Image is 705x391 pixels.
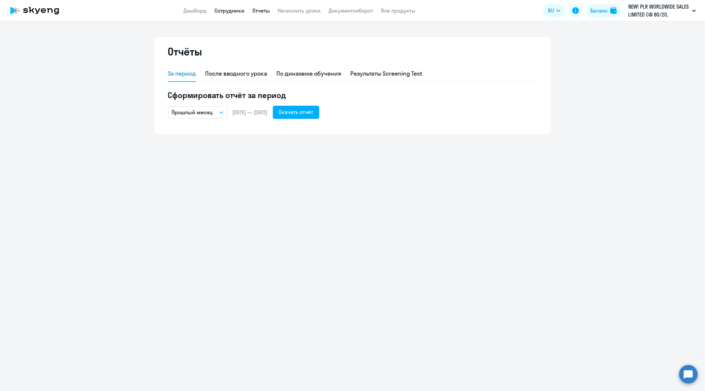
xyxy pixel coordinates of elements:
[168,106,227,119] button: Прошлый месяц
[168,45,202,58] h2: Отчёты
[381,7,416,14] a: Все продукты
[184,7,207,14] a: Дашборд
[350,69,422,78] div: Результаты Screening Test
[548,7,554,15] span: RU
[625,3,699,18] button: NEW! PLR WORLDWIDE SALES LIMITED СФ 80/20, [GEOGRAPHIC_DATA], ООО
[279,108,313,116] div: Скачать отчёт
[276,69,341,78] div: По динамике обучения
[586,4,621,17] button: Балансbalance
[543,4,565,17] button: RU
[168,90,537,100] h5: Сформировать отчёт за период
[628,3,689,18] p: NEW! PLR WORLDWIDE SALES LIMITED СФ 80/20, [GEOGRAPHIC_DATA], ООО
[172,108,213,116] p: Прошлый месяц
[610,7,617,14] img: balance
[168,69,196,78] div: За период
[253,7,270,14] a: Отчеты
[590,7,608,15] div: Баланс
[233,109,268,116] span: [DATE] — [DATE]
[215,7,245,14] a: Сотрудники
[278,7,321,14] a: Начислить уроки
[273,106,319,119] button: Скачать отчёт
[329,7,373,14] a: Документооборот
[205,69,267,78] div: После вводного урока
